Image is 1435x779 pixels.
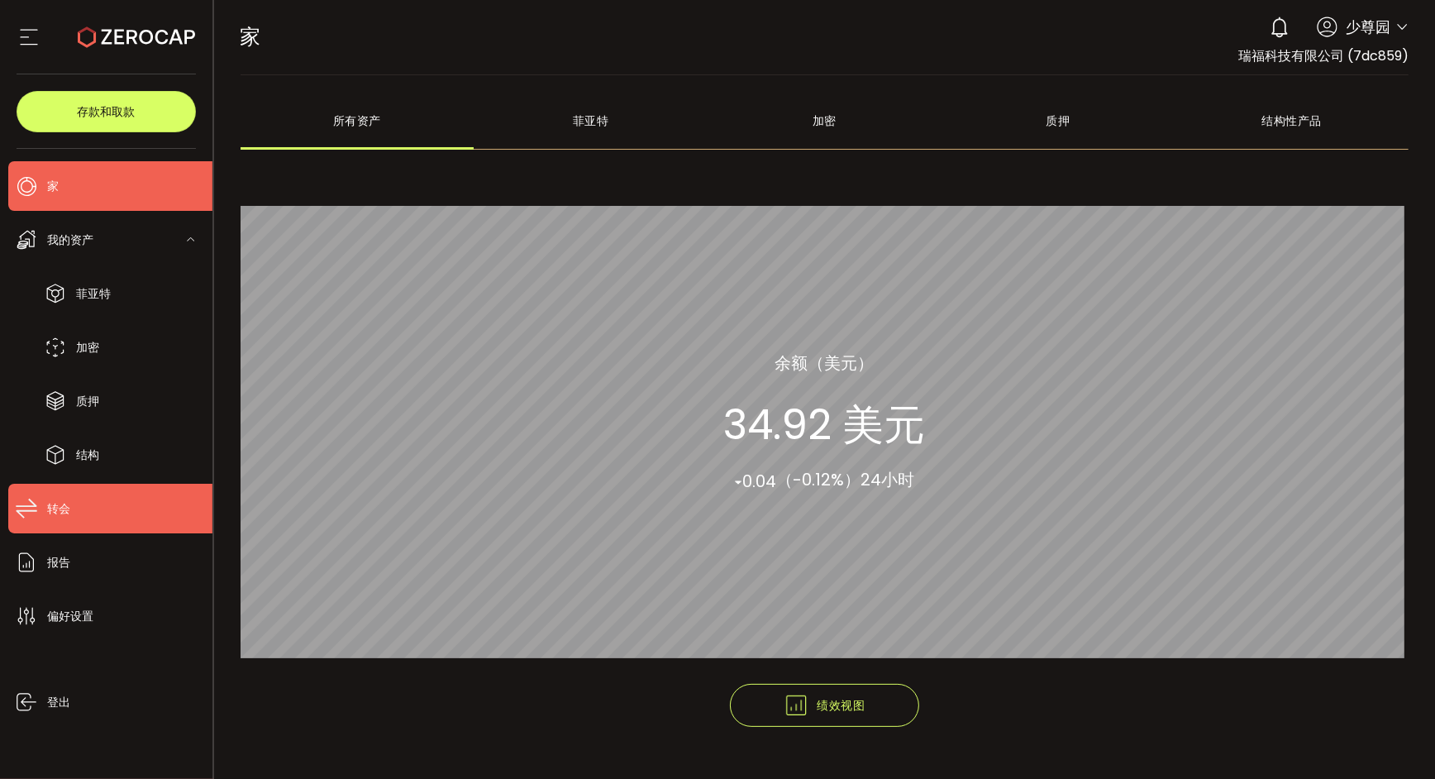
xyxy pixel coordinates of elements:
div: 聊天小组件 [1352,700,1435,779]
font: 菲亚特 [573,112,609,129]
font: 绩效视图 [817,697,865,714]
font: 加密 [813,112,837,129]
font: 瑞福科技有限公司 (7dc859) [1238,46,1409,65]
font: 存款和取款 [77,103,135,120]
font: 0.04 [742,470,776,493]
font: 质押 [76,393,99,409]
font: 34.92 美元 [723,395,925,454]
font: 所有资产 [333,112,381,129]
font: 家 [241,22,261,51]
button: 存款和取款 [17,91,196,132]
font: 余额（美元） [775,351,874,375]
font: 家 [47,178,59,194]
font: 转会 [47,500,70,517]
font: 加密 [76,339,99,356]
font: 少尊园 [1346,17,1390,37]
iframe: 聊天小工具 [1352,700,1435,779]
font: 24小时 [861,469,914,492]
font: 菲亚特 [76,285,111,302]
font: 偏好设置 [47,608,93,624]
button: 绩效视图 [730,684,919,727]
font: 我的资产 [47,232,93,248]
font: 登出 [47,694,70,710]
font: 结构 [76,447,99,463]
font: ▾ [734,470,742,493]
font: 报告 [47,554,70,571]
font: 质押 [1046,112,1070,129]
font: 结构性产品 [1261,112,1322,129]
font: （-0.12%） [776,469,861,492]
